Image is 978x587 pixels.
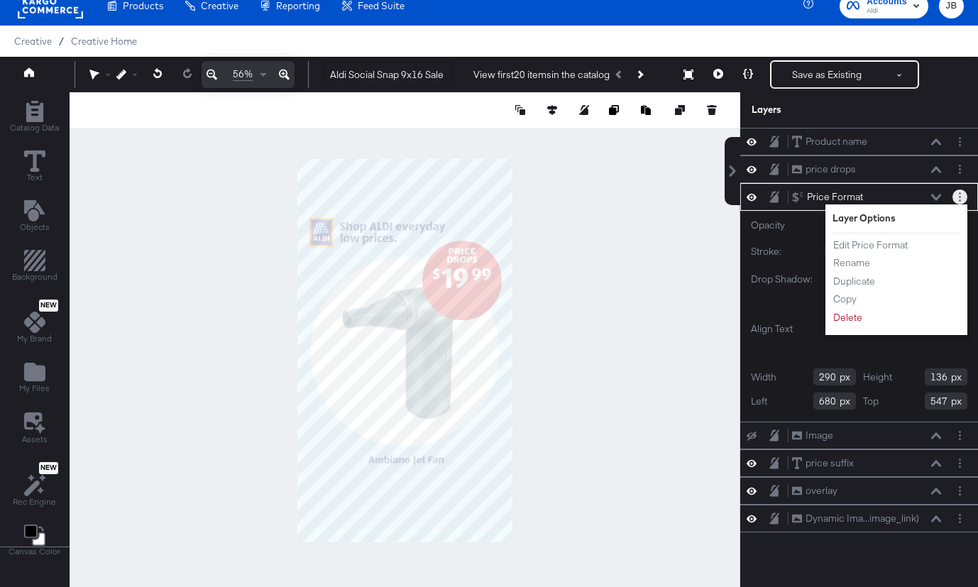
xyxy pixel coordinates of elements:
button: overlay [791,483,838,498]
div: Price Format [807,190,863,204]
span: New [39,463,58,473]
label: Align Text [751,322,815,336]
button: Price Format [791,190,864,204]
button: Layer Options [952,134,967,149]
button: NewRec Engine [4,459,65,512]
label: Stroke: [751,245,814,262]
label: Left [751,395,767,408]
span: Rec Engine [13,496,56,508]
button: Add Rectangle [1,97,67,138]
span: Text [27,172,43,183]
button: Layer Options [952,190,967,204]
div: price suffix [806,456,854,470]
button: Delete [833,310,863,325]
button: Copy [833,292,857,307]
button: Layer Options [952,511,967,526]
span: 56% [233,67,253,81]
label: Width [751,371,776,384]
span: My Files [19,383,50,394]
button: Duplicate [833,274,876,289]
span: Catalog Data [10,122,59,133]
button: NewMy Brand [9,297,60,349]
button: Text [16,147,54,187]
button: Assets [13,408,56,449]
button: Add Text [11,197,58,237]
button: Layer Options [952,428,967,443]
div: Image [806,429,833,442]
div: overlay [806,484,837,498]
label: Drop Shadow: [751,273,815,286]
div: View first 20 items in the catalog [473,68,610,82]
span: / [52,35,71,47]
button: Product name [791,134,868,149]
button: Layer Options [952,456,967,471]
button: Image [791,428,834,443]
svg: Copy image [609,105,619,115]
span: New [39,301,58,310]
span: Creative [14,35,52,47]
button: Paste image [641,103,655,117]
button: Save as Existing [771,62,882,87]
span: Objects [20,221,50,233]
span: Assets [22,434,48,445]
button: Edit Price Format [833,238,908,253]
span: Aldi [867,6,907,17]
button: Add Files [11,358,58,399]
div: Product name [806,135,867,148]
svg: Paste image [641,105,651,115]
label: Top [863,395,879,408]
button: Add Rectangle [4,247,66,287]
button: Layer Options [952,483,967,498]
button: Copy image [609,103,623,117]
div: Layer Options [833,212,960,225]
button: price drops [791,162,857,177]
label: Opacity [751,219,815,232]
span: Canvas Color [9,546,60,557]
button: Rename [833,256,871,270]
button: price suffix [791,456,855,471]
button: Dynamic Ima...image_link) [791,511,920,526]
button: Layer Options [952,162,967,177]
div: price drops [806,163,856,176]
div: Layers [752,103,896,116]
span: Background [12,271,57,282]
label: Height [863,371,892,384]
a: Creative Home [71,35,137,47]
button: Next Product [630,62,649,87]
div: Dynamic Ima...image_link) [806,512,919,525]
span: My Brand [17,333,52,344]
